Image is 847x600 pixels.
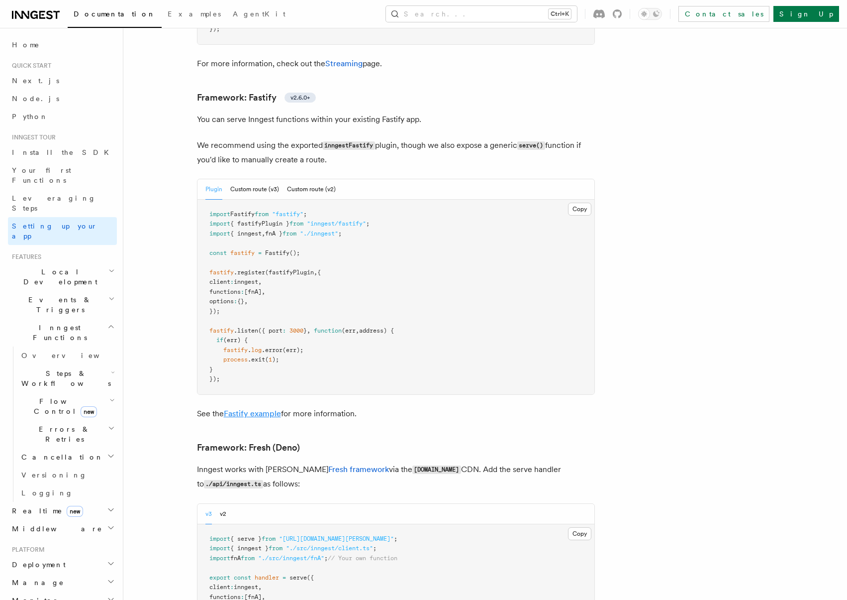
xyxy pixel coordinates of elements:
[269,356,272,363] span: 1
[230,535,262,542] span: { serve }
[287,179,336,200] button: Custom route (v2)
[209,545,230,552] span: import
[197,138,595,167] p: We recommend using the exported plugin, though we also expose a generic function if you'd like to...
[8,72,117,90] a: Next.js
[230,555,241,562] span: fnA
[17,466,117,484] a: Versioning
[8,323,107,343] span: Inngest Functions
[197,463,595,491] p: Inngest works with [PERSON_NAME] via the CDN. Add the serve handler to as follows:
[234,298,237,305] span: :
[323,141,375,150] code: inngestFastify
[12,40,40,50] span: Home
[8,267,108,287] span: Local Development
[338,230,342,237] span: ;
[325,59,363,68] a: Streaming
[209,584,230,591] span: client
[230,278,234,285] span: :
[21,489,73,497] span: Logging
[8,90,117,108] a: Node.js
[279,535,394,542] span: "[URL][DOMAIN_NAME][PERSON_NAME]"
[209,230,230,237] span: import
[241,288,244,295] span: :
[220,504,226,524] button: v2
[282,327,286,334] span: :
[282,347,303,354] span: (err);
[209,535,230,542] span: import
[8,62,51,70] span: Quick start
[272,211,303,218] span: "fastify"
[209,574,230,581] span: export
[209,327,234,334] span: fastify
[549,9,571,19] kbd: Ctrl+K
[300,230,338,237] span: "./inngest"
[8,560,66,570] span: Deployment
[21,471,87,479] span: Versioning
[74,10,156,18] span: Documentation
[17,424,108,444] span: Errors & Retries
[21,352,124,360] span: Overview
[197,113,595,126] p: You can serve Inngest functions within your existing Fastify app.
[234,574,251,581] span: const
[209,211,230,218] span: import
[223,356,248,363] span: process
[265,356,269,363] span: (
[342,327,356,334] span: (err
[81,406,97,417] span: new
[8,217,117,245] a: Setting up your app
[394,535,397,542] span: ;
[205,504,212,524] button: v3
[17,452,103,462] span: Cancellation
[8,263,117,291] button: Local Development
[67,506,83,517] span: new
[8,133,56,141] span: Inngest tour
[258,327,282,334] span: ({ port
[289,249,300,256] span: ();
[8,143,117,161] a: Install the SDK
[17,420,117,448] button: Errors & Retries
[265,249,289,256] span: Fastify
[773,6,839,22] a: Sign Up
[223,337,248,344] span: (err) {
[227,3,291,27] a: AgentKit
[290,94,310,102] span: v2.6.0+
[8,556,117,574] button: Deployment
[8,520,117,538] button: Middleware
[244,298,248,305] span: ,
[12,77,59,85] span: Next.js
[307,220,366,227] span: "inngest/fastify"
[230,545,269,552] span: { inngest }
[8,108,117,125] a: Python
[314,269,317,276] span: ,
[328,465,389,474] a: Fresh framework
[8,161,117,189] a: Your first Functions
[258,249,262,256] span: =
[234,584,258,591] span: inngest
[230,211,255,218] span: Fastify
[359,327,394,334] span: address) {
[317,269,321,276] span: {
[356,327,359,334] span: ,
[168,10,221,18] span: Examples
[17,392,117,420] button: Flow Controlnew
[262,230,265,237] span: ,
[303,327,307,334] span: }
[209,25,220,32] span: });
[17,396,109,416] span: Flow Control
[230,249,255,256] span: fastify
[517,141,545,150] code: serve()
[12,194,96,212] span: Leveraging Steps
[230,230,262,237] span: { inngest
[234,278,258,285] span: inngest
[12,166,71,184] span: Your first Functions
[8,546,45,554] span: Platform
[386,6,577,22] button: Search...Ctrl+K
[230,220,289,227] span: { fastifyPlugin }
[8,189,117,217] a: Leveraging Steps
[209,269,234,276] span: fastify
[17,368,111,388] span: Steps & Workflows
[255,574,279,581] span: handler
[8,319,117,347] button: Inngest Functions
[289,220,303,227] span: from
[568,527,591,540] button: Copy
[209,555,230,562] span: import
